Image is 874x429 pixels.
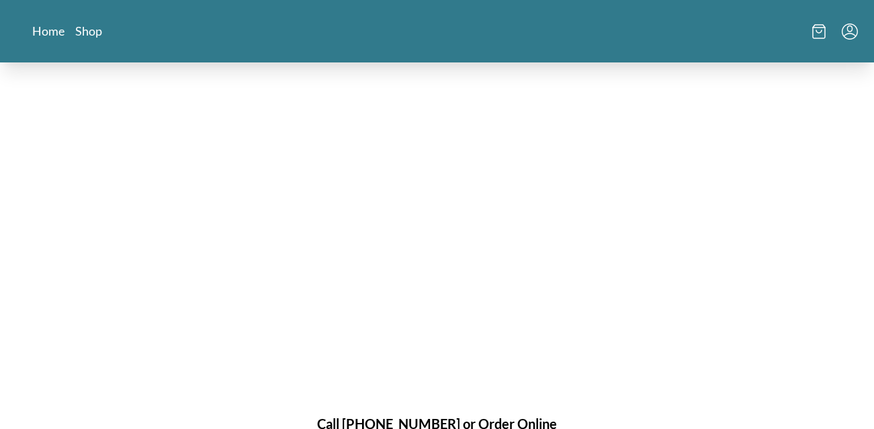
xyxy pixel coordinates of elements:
a: Shop [75,23,102,39]
img: logo [397,11,478,48]
a: Logo [397,11,478,52]
button: Menu [842,23,858,40]
a: Home [32,23,64,39]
